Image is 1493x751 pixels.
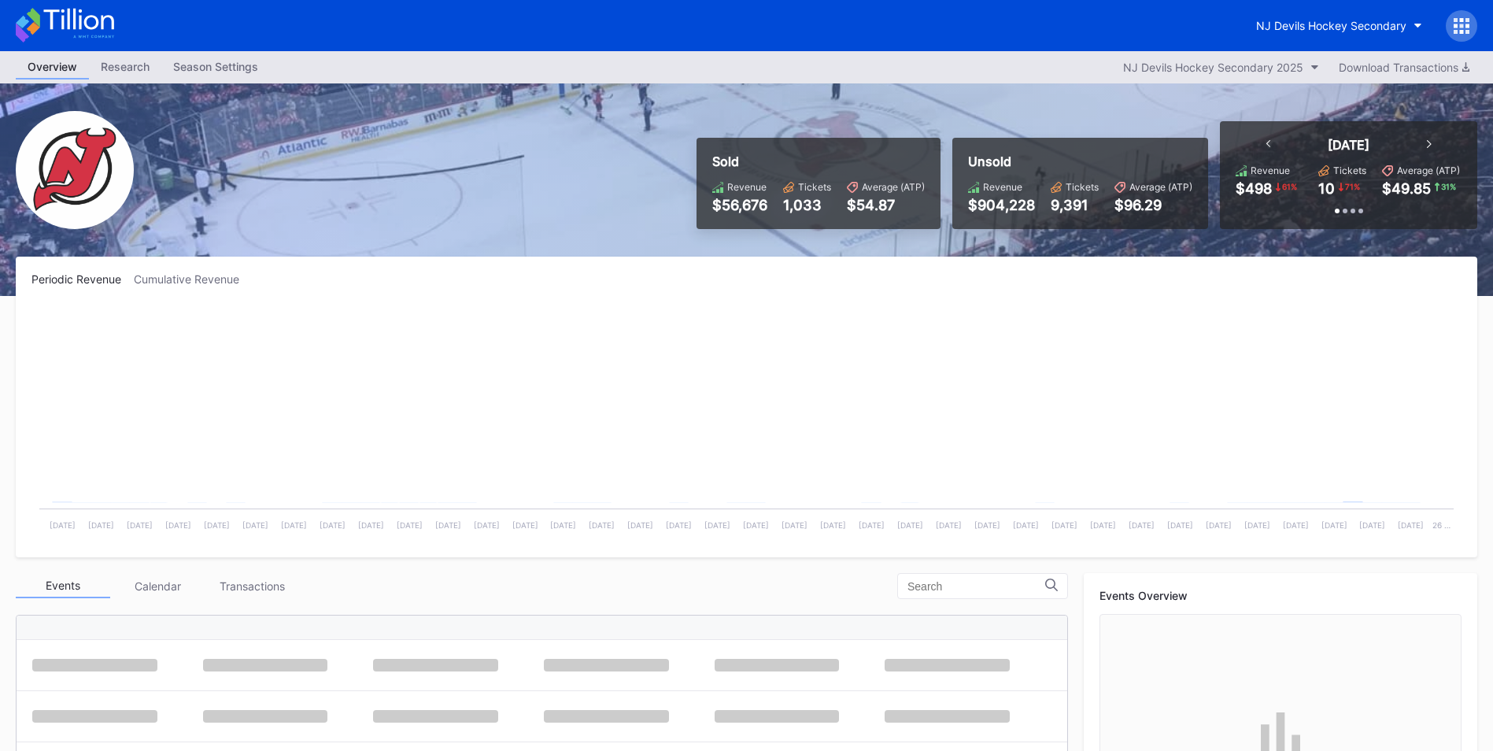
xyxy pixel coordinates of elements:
div: 31 % [1439,180,1458,193]
text: [DATE] [204,520,230,530]
text: [DATE] [358,520,384,530]
div: Revenue [1251,165,1290,176]
a: Overview [16,55,89,80]
div: $904,228 [968,197,1035,213]
text: [DATE] [782,520,807,530]
div: NJ Devils Hockey Secondary 2025 [1123,61,1303,74]
div: NJ Devils Hockey Secondary [1256,19,1406,32]
div: $96.29 [1114,197,1192,213]
text: [DATE] [550,520,576,530]
text: [DATE] [1321,520,1347,530]
text: [DATE] [897,520,923,530]
text: [DATE] [974,520,1000,530]
text: [DATE] [1167,520,1193,530]
text: [DATE] [743,520,769,530]
div: Sold [712,154,925,169]
text: [DATE] [589,520,615,530]
text: [DATE] [627,520,653,530]
img: NJ_Devils_Hockey_Secondary.png [16,111,134,229]
text: 26 … [1432,520,1451,530]
div: Transactions [205,574,299,598]
div: Events [16,574,110,598]
div: $56,676 [712,197,767,213]
text: [DATE] [1090,520,1116,530]
div: Average (ATP) [1397,165,1460,176]
text: [DATE] [666,520,692,530]
button: Download Transactions [1331,57,1477,78]
text: [DATE] [242,520,268,530]
div: Cumulative Revenue [134,272,252,286]
text: [DATE] [936,520,962,530]
div: $498 [1236,180,1272,197]
input: Search [907,580,1045,593]
div: Download Transactions [1339,61,1469,74]
div: [DATE] [1328,137,1369,153]
text: [DATE] [1359,520,1385,530]
text: [DATE] [512,520,538,530]
div: 61 % [1281,180,1299,193]
div: Tickets [798,181,831,193]
div: Revenue [983,181,1022,193]
div: Calendar [110,574,205,598]
div: Revenue [727,181,767,193]
div: 1,033 [783,197,831,213]
div: 9,391 [1051,197,1099,213]
text: [DATE] [320,520,346,530]
text: [DATE] [1283,520,1309,530]
a: Season Settings [161,55,270,80]
div: $49.85 [1382,180,1431,197]
text: [DATE] [1206,520,1232,530]
button: NJ Devils Hockey Secondary 2025 [1115,57,1327,78]
text: [DATE] [1129,520,1155,530]
text: [DATE] [820,520,846,530]
div: 10 [1318,180,1335,197]
text: [DATE] [281,520,307,530]
text: [DATE] [50,520,76,530]
div: Average (ATP) [1129,181,1192,193]
div: Season Settings [161,55,270,78]
div: Average (ATP) [862,181,925,193]
div: Periodic Revenue [31,272,134,286]
text: [DATE] [1013,520,1039,530]
div: 71 % [1343,180,1362,193]
text: [DATE] [1051,520,1077,530]
text: [DATE] [435,520,461,530]
text: [DATE] [88,520,114,530]
text: [DATE] [1398,520,1424,530]
text: [DATE] [127,520,153,530]
div: Research [89,55,161,78]
div: Events Overview [1099,589,1462,602]
text: [DATE] [397,520,423,530]
text: [DATE] [859,520,885,530]
text: [DATE] [165,520,191,530]
div: Tickets [1333,165,1366,176]
text: [DATE] [1244,520,1270,530]
div: Unsold [968,154,1192,169]
text: [DATE] [474,520,500,530]
button: NJ Devils Hockey Secondary [1244,11,1434,40]
svg: Chart title [31,305,1462,542]
a: Research [89,55,161,80]
div: Tickets [1066,181,1099,193]
div: $54.87 [847,197,925,213]
text: [DATE] [704,520,730,530]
